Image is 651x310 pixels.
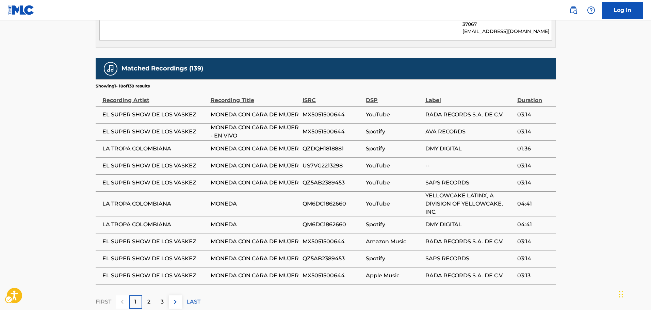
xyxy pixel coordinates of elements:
[96,298,111,306] p: FIRST
[303,221,363,229] span: QM6DC1862660
[425,111,514,119] span: RADA RECORDS S.A. DE C.V.
[517,162,552,170] span: 03:14
[211,111,299,119] span: MONEDA CON CARA DE MUJER
[102,272,207,280] span: EL SUPER SHOW DE LOS VASKEZ
[303,238,363,246] span: MX5051500644
[102,89,207,104] div: Recording Artist
[366,128,422,136] span: Spotify
[366,162,422,170] span: YouTube
[366,200,422,208] span: YouTube
[171,298,179,306] img: right
[425,162,514,170] span: --
[303,272,363,280] span: MX5051500644
[303,255,363,263] span: QZ5AB2389453
[366,221,422,229] span: Spotify
[517,221,552,229] span: 04:41
[303,162,363,170] span: US7VG2213298
[425,255,514,263] span: SAPS RECORDS
[366,89,422,104] div: DSP
[102,111,207,119] span: EL SUPER SHOW DE LOS VASKEZ
[602,2,643,19] a: Log In
[134,298,136,306] p: 1
[96,83,150,89] p: Showing 1 - 10 of 139 results
[569,6,577,14] img: search
[366,238,422,246] span: Amazon Music
[462,14,551,28] p: [GEOGRAPHIC_DATA], [US_STATE] 37067
[303,111,363,119] span: MX5051500644
[303,128,363,136] span: MX5051500644
[462,28,551,35] p: [EMAIL_ADDRESS][DOMAIN_NAME]
[303,145,363,153] span: QZDQH1818881
[366,179,422,187] span: YouTube
[425,221,514,229] span: DMY DIGITAL
[303,200,363,208] span: QM6DC1862660
[366,272,422,280] span: Apple Music
[102,255,207,263] span: EL SUPER SHOW DE LOS VASKEZ
[161,298,164,306] p: 3
[102,200,207,208] span: LA TROPA COLOMBIANA
[211,200,299,208] span: MONEDA
[619,284,623,305] div: Drag
[211,89,299,104] div: Recording Title
[517,272,552,280] span: 03:13
[366,255,422,263] span: Spotify
[211,124,299,140] span: MONEDA CON CARA DE MUJER - EN VIVO
[517,200,552,208] span: 04:41
[517,111,552,119] span: 03:14
[102,162,207,170] span: EL SUPER SHOW DE LOS VASKEZ
[211,145,299,153] span: MONEDA CON CARA DE MUJER
[121,65,203,72] h5: Matched Recordings (139)
[366,145,422,153] span: Spotify
[517,89,552,104] div: Duration
[425,238,514,246] span: RADA RECORDS S.A. DE C.V.
[102,128,207,136] span: EL SUPER SHOW DE LOS VASKEZ
[211,238,299,246] span: MONEDA CON CARA DE MUJER
[425,89,514,104] div: Label
[102,179,207,187] span: EL SUPER SHOW DE LOS VASKEZ
[8,5,34,15] img: MLC Logo
[587,6,595,14] img: help
[425,128,514,136] span: AVA RECORDS
[303,179,363,187] span: QZ5AB2389453
[102,145,207,153] span: LA TROPA COLOMBIANA
[102,221,207,229] span: LA TROPA COLOMBIANA
[425,192,514,216] span: YELLOWCAKE LATINX, A DIVISION OF YELLOWCAKE, INC.
[211,272,299,280] span: MONEDA CON CARA DE MUJER
[617,277,651,310] div: Chat Widget
[425,179,514,187] span: SAPS RECORDS
[366,111,422,119] span: YouTube
[517,255,552,263] span: 03:14
[517,238,552,246] span: 03:14
[517,128,552,136] span: 03:14
[425,272,514,280] span: RADA RECORDS S.A. DE C.V.
[102,238,207,246] span: EL SUPER SHOW DE LOS VASKEZ
[107,65,115,73] img: Matched Recordings
[186,298,200,306] p: LAST
[147,298,150,306] p: 2
[211,221,299,229] span: MONEDA
[211,162,299,170] span: MONEDA CON CARA DE MUJER
[425,145,514,153] span: DMY DIGITAL
[617,277,651,310] iframe: Hubspot Iframe
[211,179,299,187] span: MONEDA CON CARA DE MUJER
[211,255,299,263] span: MONEDA CON CARA DE MUJER
[517,179,552,187] span: 03:14
[303,89,363,104] div: ISRC
[517,145,552,153] span: 01:36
